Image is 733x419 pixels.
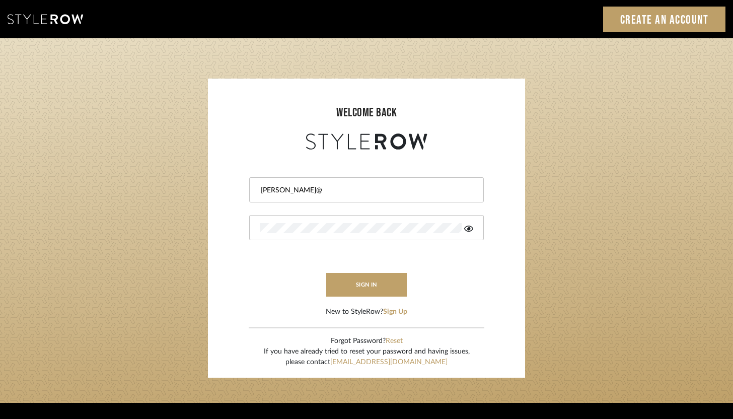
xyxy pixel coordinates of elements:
div: welcome back [218,104,515,122]
div: New to StyleRow? [326,307,407,317]
div: If you have already tried to reset your password and having issues, please contact [264,346,470,368]
button: Reset [386,336,403,346]
button: Sign Up [383,307,407,317]
a: Create an Account [603,7,726,32]
button: sign in [326,273,407,297]
a: [EMAIL_ADDRESS][DOMAIN_NAME] [330,359,448,366]
div: Forgot Password? [264,336,470,346]
input: Email Address [260,185,471,195]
